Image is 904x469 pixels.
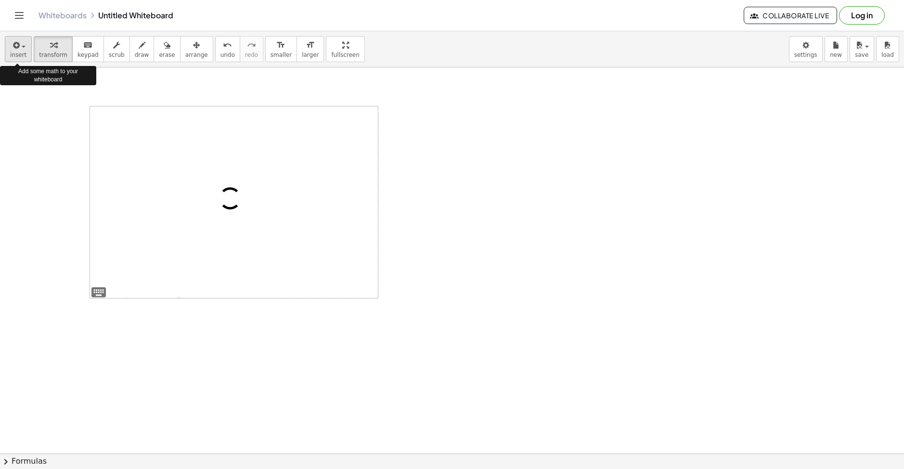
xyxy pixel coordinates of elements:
[83,39,92,51] i: keyboard
[830,52,842,58] span: new
[276,39,285,51] i: format_size
[297,36,324,62] button: format_sizelarger
[103,36,130,62] button: scrub
[34,36,73,62] button: transform
[215,36,240,62] button: undoundo
[159,52,175,58] span: erase
[789,36,823,62] button: settings
[220,52,235,58] span: undo
[72,36,104,62] button: keyboardkeypad
[135,52,149,58] span: draw
[271,52,292,58] span: smaller
[744,7,837,24] button: Collaborate Live
[794,52,817,58] span: settings
[306,39,315,51] i: format_size
[154,36,180,62] button: erase
[39,52,67,58] span: transform
[12,8,27,23] button: Toggle navigation
[876,36,899,62] button: load
[180,36,213,62] button: arrange
[839,6,885,25] button: Log in
[265,36,297,62] button: format_sizesmaller
[855,52,868,58] span: save
[5,36,32,62] button: insert
[331,52,359,58] span: fullscreen
[302,52,319,58] span: larger
[129,36,155,62] button: draw
[185,52,208,58] span: arrange
[881,52,894,58] span: load
[245,52,258,58] span: redo
[825,36,848,62] button: new
[10,52,26,58] span: insert
[240,36,263,62] button: redoredo
[247,39,256,51] i: redo
[326,36,364,62] button: fullscreen
[77,52,99,58] span: keypad
[39,11,87,20] a: Whiteboards
[850,36,874,62] button: save
[109,52,125,58] span: scrub
[223,39,232,51] i: undo
[752,11,829,20] span: Collaborate Live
